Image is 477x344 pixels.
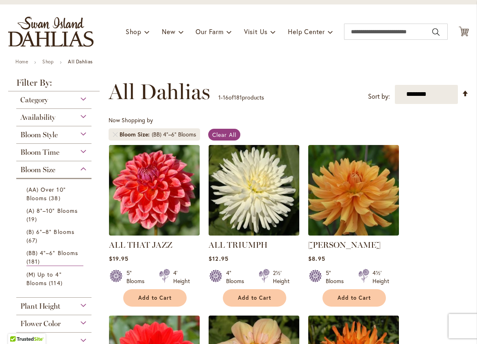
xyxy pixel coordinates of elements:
[308,145,399,236] img: ANDREW CHARLES
[326,269,348,285] div: 5" Blooms
[338,294,371,301] span: Add to Cart
[49,279,64,287] span: 114
[209,240,268,250] a: ALL TRIUMPH
[8,17,94,47] a: store logo
[6,315,29,338] iframe: Launch Accessibility Center
[26,228,74,236] span: (B) 6"–8" Blooms
[20,319,61,328] span: Flower Color
[109,80,210,104] span: All Dahlias
[218,91,264,104] p: - of products
[126,27,142,36] span: Shop
[113,132,118,137] a: Remove Bloom Size (BB) 4"–6" Blooms
[26,207,78,214] span: (A) 8"–10" Blooms
[20,95,48,104] span: Category
[49,194,62,202] span: 38
[26,249,78,257] span: (BB) 4"–6" Blooms
[26,236,39,244] span: 67
[223,93,229,101] span: 16
[223,289,286,307] button: Add to Cart
[208,129,240,141] a: Clear All
[26,249,83,266] a: (BB) 4"–6" Blooms 181
[26,270,62,287] span: (M) Up to 4" Blooms
[234,93,242,101] span: 181
[20,302,60,311] span: Plant Height
[138,294,172,301] span: Add to Cart
[226,269,249,285] div: 4" Blooms
[288,27,325,36] span: Help Center
[42,58,54,65] a: Shop
[109,145,200,236] img: ALL THAT JAZZ
[209,229,299,237] a: ALL TRIUMPH
[109,240,172,250] a: ALL THAT JAZZ
[109,229,200,237] a: ALL THAT JAZZ
[8,78,100,91] strong: Filter By:
[26,270,83,287] a: (M) Up to 4" Blooms 114
[26,227,83,244] a: (B) 6"–8" Blooms 67
[20,130,58,139] span: Bloom Style
[20,165,55,174] span: Bloom Size
[20,113,55,122] span: Availability
[238,294,271,301] span: Add to Cart
[15,58,28,65] a: Home
[244,27,268,36] span: Visit Us
[308,255,325,262] span: $8.95
[173,269,190,285] div: 4' Height
[120,130,152,138] span: Bloom Size
[212,131,236,138] span: Clear All
[218,93,221,101] span: 1
[372,269,389,285] div: 4½' Height
[26,185,83,202] a: (AA) Over 10" Blooms 38
[126,269,149,285] div: 5" Blooms
[308,229,399,237] a: ANDREW CHARLES
[209,145,299,236] img: ALL TRIUMPH
[196,27,223,36] span: Our Farm
[26,206,83,223] a: (A) 8"–10" Blooms 19
[273,269,290,285] div: 2½' Height
[308,240,381,250] a: [PERSON_NAME]
[68,58,93,65] strong: All Dahlias
[123,289,187,307] button: Add to Cart
[20,148,59,157] span: Bloom Time
[152,130,196,138] div: (BB) 4"–6" Blooms
[322,289,386,307] button: Add to Cart
[109,116,153,124] span: Now Shopping by
[368,89,390,104] label: Sort by:
[26,215,39,223] span: 19
[26,186,66,202] span: (AA) Over 10" Blooms
[162,27,175,36] span: New
[26,257,42,266] span: 181
[109,255,128,262] span: $19.95
[209,255,228,262] span: $12.95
